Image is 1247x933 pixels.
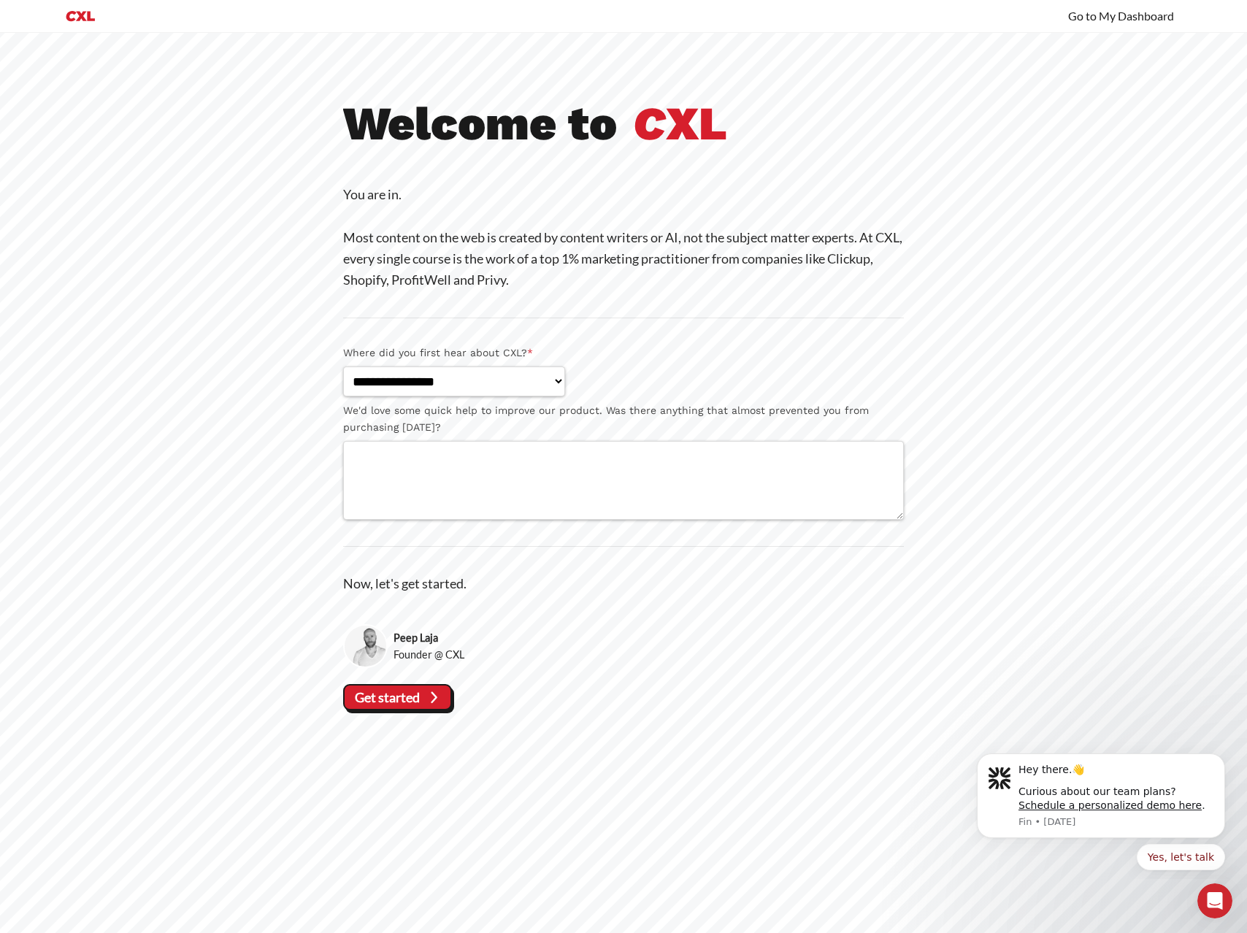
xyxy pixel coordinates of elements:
[394,646,464,663] span: Founder @ CXL
[343,184,904,291] p: You are in. Most content on the web is created by content writers or AI, not the subject matter e...
[633,96,727,151] b: XL
[343,684,452,710] vaadin-button: Get started
[633,96,666,151] i: C
[343,345,904,361] label: Where did you first hear about CXL?
[343,573,904,594] p: Now, let's get started.
[343,96,617,151] b: Welcome to
[955,740,1247,879] iframe: Intercom notifications message
[343,624,388,669] img: Peep Laja, Founder @ CXL
[343,402,904,436] label: We'd love some quick help to improve our product. Was there anything that almost prevented you fr...
[1197,883,1232,918] iframe: Intercom live chat
[394,629,464,646] strong: Peep Laja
